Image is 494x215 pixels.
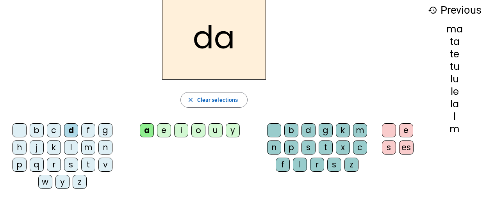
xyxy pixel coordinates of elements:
[209,123,223,137] div: u
[64,123,78,137] div: d
[428,5,437,15] mat-icon: history
[428,100,482,109] div: la
[284,123,298,137] div: b
[30,158,44,172] div: q
[428,62,482,71] div: tu
[81,140,95,155] div: m
[301,123,316,137] div: d
[382,140,396,155] div: s
[180,92,248,108] button: Clear selections
[98,158,112,172] div: v
[267,140,281,155] div: n
[64,140,78,155] div: l
[428,37,482,46] div: ta
[47,158,61,172] div: r
[428,2,482,19] h3: Previous
[64,158,78,172] div: s
[301,140,316,155] div: s
[428,124,482,134] div: m
[81,158,95,172] div: t
[140,123,154,137] div: a
[428,50,482,59] div: te
[12,140,27,155] div: h
[336,123,350,137] div: k
[353,123,367,137] div: m
[73,175,87,189] div: z
[187,96,194,103] mat-icon: close
[12,158,27,172] div: p
[47,140,61,155] div: k
[174,123,188,137] div: i
[336,140,350,155] div: x
[319,140,333,155] div: t
[276,158,290,172] div: f
[353,140,367,155] div: c
[226,123,240,137] div: y
[399,140,414,155] div: es
[428,112,482,121] div: l
[319,123,333,137] div: g
[98,140,112,155] div: n
[30,140,44,155] div: j
[38,175,52,189] div: w
[81,123,95,137] div: f
[197,95,238,105] span: Clear selections
[157,123,171,137] div: e
[98,123,112,137] div: g
[428,25,482,34] div: ma
[428,75,482,84] div: lu
[47,123,61,137] div: c
[399,123,413,137] div: e
[284,140,298,155] div: p
[30,123,44,137] div: b
[428,87,482,96] div: le
[310,158,324,172] div: r
[191,123,205,137] div: o
[55,175,70,189] div: y
[327,158,341,172] div: s
[293,158,307,172] div: l
[344,158,358,172] div: z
